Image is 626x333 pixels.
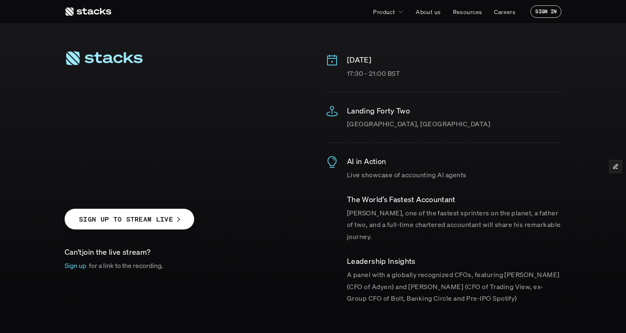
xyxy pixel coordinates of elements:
[494,7,515,16] p: Careers
[65,189,301,201] p: Event RSVPs closed. Want to join online?
[65,260,87,272] p: Sign up
[609,160,622,173] button: Edit Framer Content
[65,82,94,119] span: A
[65,124,301,136] p: An invite-only forum for finance leaders on Applied AI.
[237,82,249,119] span: t
[530,5,561,18] a: SIGN IN
[411,4,445,19] a: About us
[347,207,561,243] p: [PERSON_NAME], one of the fastest sprinters on the planet, a father of two, and a full-time chart...
[347,118,561,130] p: [GEOGRAPHIC_DATA], [GEOGRAPHIC_DATA]
[135,82,157,119] span: u
[448,4,487,19] a: Resources
[113,82,135,119] span: S
[65,145,301,180] p: ​Together with EQT Ventures and General Catalyst, we are hosting the Stacks AI Summit, an after-w...
[347,255,561,267] p: ​Leadership Insights
[94,82,106,119] span: I
[535,9,556,14] p: SIGN IN
[347,193,561,205] p: ​The World’s Fastest Accountant
[347,155,561,167] p: AI in Action
[347,169,561,181] p: Live showcase of accounting AI agents
[157,82,192,119] span: m
[79,213,173,225] p: SIGN UP TO STREAM LIVE
[89,260,163,272] p: for a link to the recording.
[347,269,561,304] p: A panel with a globally recognized CFOs, featuring [PERSON_NAME] (CFO of Adyen) and [PERSON_NAME]...
[192,82,227,119] span: m
[227,82,237,119] span: i
[453,7,482,16] p: Resources
[347,68,561,80] p: 17:30 - 21:00 BST
[347,54,561,66] p: [DATE]
[65,247,82,257] span: Can't
[347,105,561,117] p: Landing Forty Two
[489,4,520,19] a: Careers
[416,7,441,16] p: About us
[373,7,395,16] p: Product
[65,246,301,258] p: join the live stream?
